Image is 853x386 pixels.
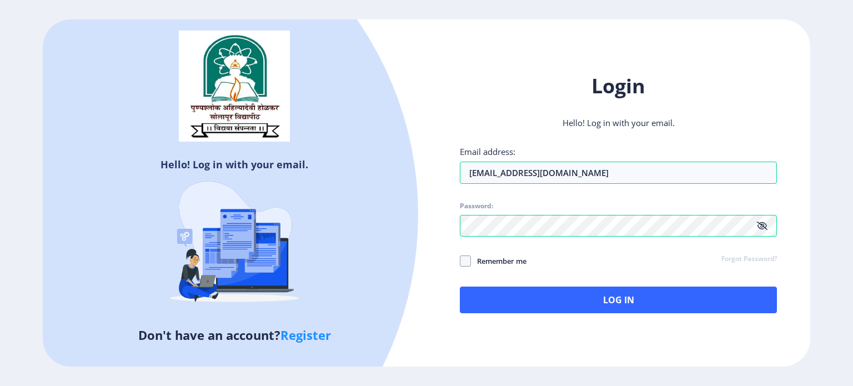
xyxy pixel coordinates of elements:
label: Email address: [460,146,515,157]
input: Email address [460,162,777,184]
img: Recruitment%20Agencies%20(%20verification).svg [137,159,332,326]
label: Password: [460,202,493,210]
h5: Don't have an account? [51,326,418,344]
span: Remember me [471,254,526,268]
a: Register [280,327,331,343]
h1: Login [460,73,777,99]
p: Hello! Log in with your email. [460,117,777,128]
a: Forgot Password? [721,254,777,264]
img: solapur_logo.png [179,31,290,142]
button: Log In [460,287,777,313]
